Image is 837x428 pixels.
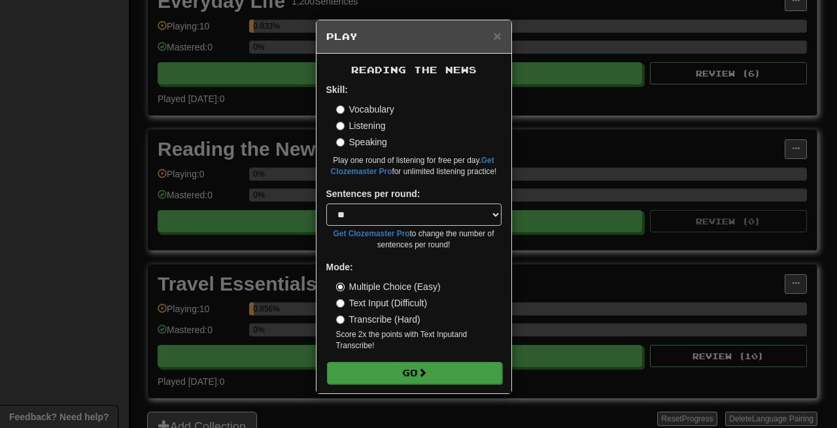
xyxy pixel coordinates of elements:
span: × [493,28,501,43]
button: Go [327,362,502,384]
button: Close [493,29,501,43]
a: Get Clozemaster Pro [333,229,410,238]
h5: Play [326,30,502,43]
label: Speaking [336,135,387,149]
label: Text Input (Difficult) [336,296,428,310]
small: Score 2x the points with Text Input and Transcribe ! [336,329,502,351]
label: Listening [336,119,386,132]
label: Vocabulary [336,103,394,116]
small: to change the number of sentences per round! [326,228,502,251]
strong: Mode: [326,262,353,272]
strong: Skill: [326,84,348,95]
input: Transcribe (Hard) [336,315,345,324]
label: Multiple Choice (Easy) [336,280,441,293]
span: Reading the News [351,64,477,75]
input: Speaking [336,138,345,147]
label: Transcribe (Hard) [336,313,420,326]
input: Vocabulary [336,105,345,114]
label: Sentences per round: [326,187,420,200]
input: Listening [336,122,345,130]
input: Multiple Choice (Easy) [336,283,345,291]
small: Play one round of listening for free per day. for unlimited listening practice! [326,155,502,177]
input: Text Input (Difficult) [336,299,345,308]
